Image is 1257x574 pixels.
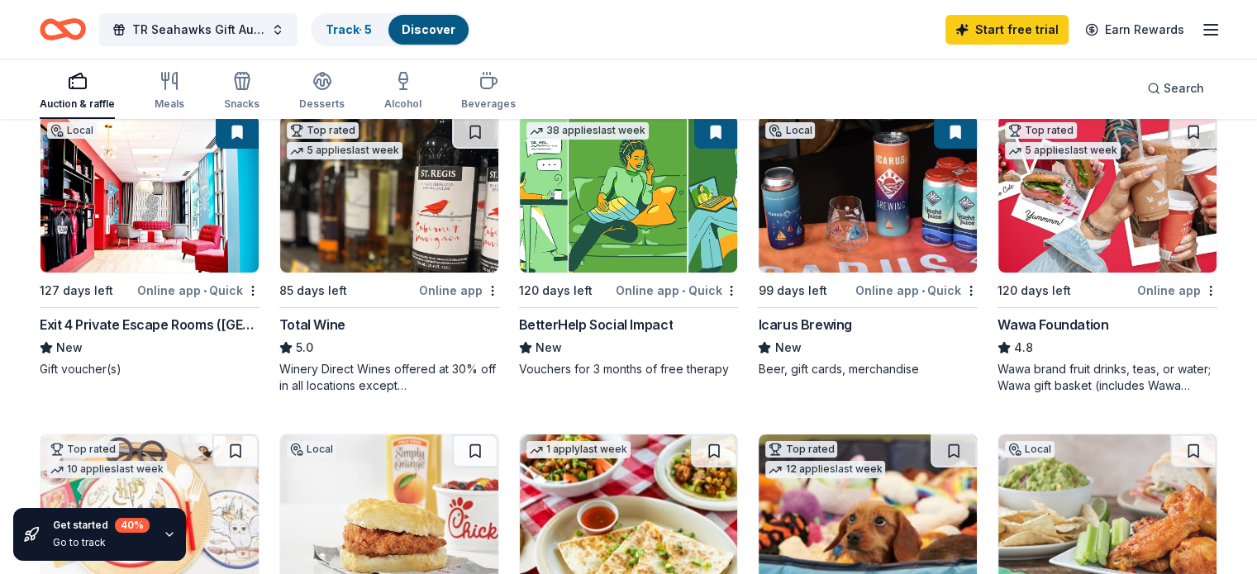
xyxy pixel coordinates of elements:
[299,97,345,111] div: Desserts
[299,64,345,119] button: Desserts
[1137,280,1217,301] div: Online app
[616,280,738,301] div: Online app Quick
[384,64,421,119] button: Alcohol
[40,10,86,49] a: Home
[765,461,885,478] div: 12 applies last week
[280,116,498,273] img: Image for Total Wine
[224,64,259,119] button: Snacks
[1005,122,1077,139] div: Top rated
[53,518,150,533] div: Get started
[47,461,167,478] div: 10 applies last week
[526,441,631,458] div: 1 apply last week
[1134,72,1217,105] button: Search
[53,536,150,549] div: Go to track
[40,281,113,301] div: 127 days left
[526,122,649,140] div: 38 applies last week
[40,361,259,377] div: Gift voucher(s)
[1005,441,1055,458] div: Local
[758,315,851,334] div: Icarus Brewing
[40,315,259,334] div: Exit 4 Private Escape Rooms ([GEOGRAPHIC_DATA])
[998,315,1108,334] div: Wawa Foundation
[279,315,345,334] div: Total Wine
[921,284,925,297] span: •
[384,97,421,111] div: Alcohol
[759,116,977,273] img: Image for Icarus Brewing
[1005,142,1121,159] div: 5 applies last week
[287,122,359,139] div: Top rated
[402,22,455,36] a: Discover
[47,441,119,458] div: Top rated
[855,280,978,301] div: Online app Quick
[1014,338,1033,358] span: 4.8
[155,97,184,111] div: Meals
[519,361,739,377] div: Vouchers for 3 months of free therapy
[682,284,685,297] span: •
[40,116,259,273] img: Image for Exit 4 Private Escape Rooms (Toms River NJ)
[47,122,97,139] div: Local
[998,115,1217,394] a: Image for Wawa FoundationTop rated5 applieslast week120 days leftOnline appWawa Foundation4.8Wawa...
[40,64,115,119] button: Auction & raffle
[461,97,516,111] div: Beverages
[311,13,470,46] button: Track· 5Discover
[224,97,259,111] div: Snacks
[155,64,184,119] button: Meals
[99,13,298,46] button: TR Seahawks Gift Auction
[758,115,978,377] a: Image for Icarus BrewingLocal99 days leftOnline app•QuickIcarus BrewingNewBeer, gift cards, merch...
[56,338,83,358] span: New
[287,142,402,159] div: 5 applies last week
[461,64,516,119] button: Beverages
[40,115,259,377] a: Image for Exit 4 Private Escape Rooms (Toms River NJ)Local127 days leftOnline app•QuickExit 4 Pri...
[758,281,826,301] div: 99 days left
[203,284,207,297] span: •
[519,281,593,301] div: 120 days left
[279,281,347,301] div: 85 days left
[132,20,264,40] span: TR Seahawks Gift Auction
[998,116,1217,273] img: Image for Wawa Foundation
[758,361,978,377] div: Beer, gift cards, merchandise
[519,115,739,377] a: Image for BetterHelp Social Impact38 applieslast week120 days leftOnline app•QuickBetterHelp Soci...
[279,361,499,394] div: Winery Direct Wines offered at 30% off in all locations except [GEOGRAPHIC_DATA], [GEOGRAPHIC_DAT...
[419,280,499,301] div: Online app
[1164,78,1204,98] span: Search
[765,441,837,458] div: Top rated
[536,338,562,358] span: New
[945,15,1069,45] a: Start free trial
[137,280,259,301] div: Online app Quick
[519,315,673,334] div: BetterHelp Social Impact
[296,338,313,358] span: 5.0
[115,518,150,533] div: 40 %
[40,97,115,111] div: Auction & raffle
[520,116,738,273] img: Image for BetterHelp Social Impact
[279,115,499,394] a: Image for Total WineTop rated5 applieslast week85 days leftOnline appTotal Wine5.0Winery Direct W...
[287,441,336,458] div: Local
[998,281,1071,301] div: 120 days left
[765,122,815,139] div: Local
[326,22,372,36] a: Track· 5
[774,338,801,358] span: New
[1075,15,1194,45] a: Earn Rewards
[998,361,1217,394] div: Wawa brand fruit drinks, teas, or water; Wawa gift basket (includes Wawa products and coupons)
